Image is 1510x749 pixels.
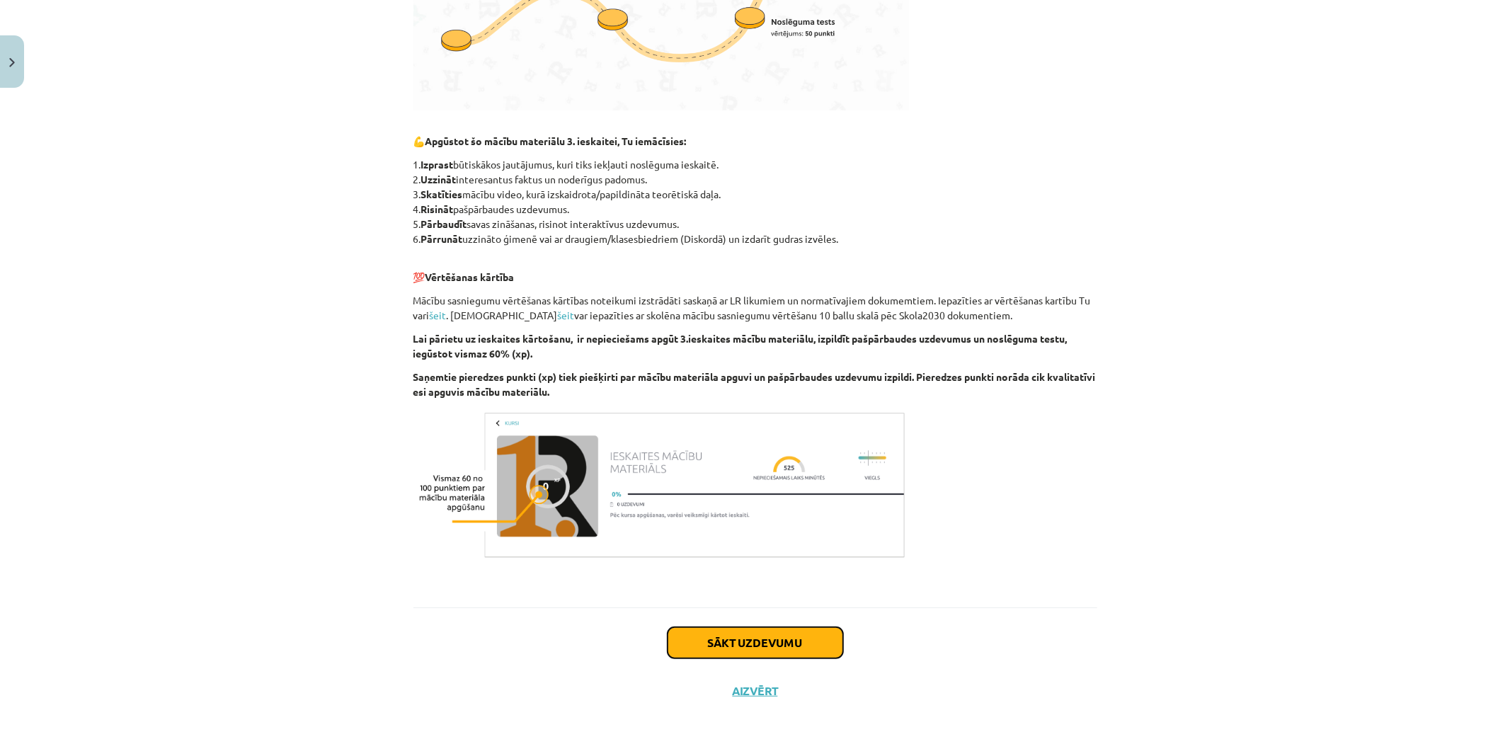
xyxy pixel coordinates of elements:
b: Skatīties [421,188,463,200]
p: 💯 [413,255,1097,285]
b: Vērtēšanas kārtība [425,270,515,283]
img: icon-close-lesson-0947bae3869378f0d4975bcd49f059093ad1ed9edebbc8119c70593378902aed.svg [9,58,15,67]
b: Uzzināt [421,173,457,185]
p: Mācību sasniegumu vērtēšanas kārtības noteikumi izstrādāti saskaņā ar LR likumiem un normatīvajie... [413,293,1097,323]
b: Saņemtie pieredzes punkti (xp) tiek piešķirti par mācību materiāla apguvi un pašpārbaudes uzdevum... [413,370,1096,398]
b: Lai pārietu uz ieskaites kārtošanu, ir nepieciešams apgūt 3.ieskaites mācību materiālu, izpildīt ... [413,332,1068,360]
b: Apgūstot šo mācību materiālu 3. ieskaitei, Tu iemācīsies: [425,135,687,147]
b: Izprast [421,158,454,171]
a: šeit [430,309,447,321]
b: Pārrunāt [421,232,463,245]
button: Aizvērt [728,684,782,698]
b: Risināt [421,202,454,215]
a: šeit [558,309,575,321]
p: 💪 [413,134,1097,149]
b: Pārbaudīt [421,217,467,230]
p: 1. būtiskākos jautājumus, kuri tiks iekļauti noslēguma ieskaitē. 2. interesantus faktus un noderī... [413,157,1097,246]
button: Sākt uzdevumu [668,627,843,658]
